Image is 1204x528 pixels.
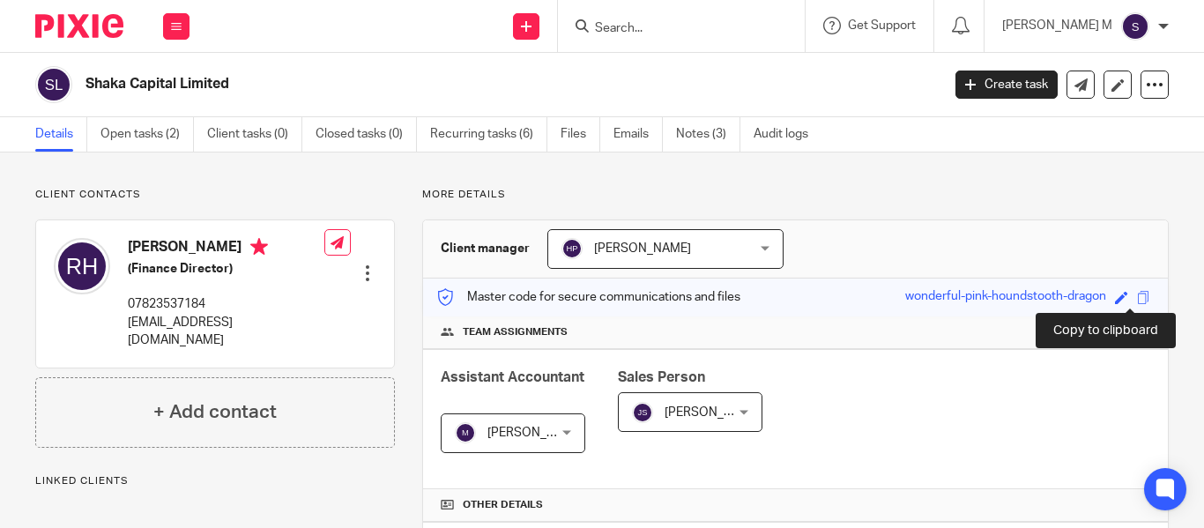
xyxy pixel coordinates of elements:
img: svg%3E [54,238,110,294]
a: Recurring tasks (6) [430,117,547,152]
img: svg%3E [632,402,653,423]
div: wonderful-pink-houndstooth-dragon [905,287,1106,308]
i: Primary [250,238,268,256]
p: Client contacts [35,188,395,202]
h3: Client manager [441,240,530,257]
a: Notes (3) [676,117,740,152]
p: [EMAIL_ADDRESS][DOMAIN_NAME] [128,314,324,350]
span: Other details [463,498,543,512]
span: [PERSON_NAME] [665,406,762,419]
p: 07823537184 [128,295,324,313]
img: svg%3E [455,422,476,443]
h2: Shaka Capital Limited [85,75,761,93]
span: Assistant Accountant [441,370,584,384]
span: [PERSON_NAME] [487,427,584,439]
h4: [PERSON_NAME] [128,238,324,260]
a: Closed tasks (0) [316,117,417,152]
span: Team assignments [463,325,568,339]
img: svg%3E [561,238,583,259]
span: Sales Person [618,370,705,384]
h4: + Add contact [153,398,277,426]
input: Search [593,21,752,37]
span: Get Support [848,19,916,32]
a: Details [35,117,87,152]
img: svg%3E [1121,12,1149,41]
a: Emails [613,117,663,152]
p: Master code for secure communications and files [436,288,740,306]
span: [PERSON_NAME] [594,242,691,255]
p: Linked clients [35,474,395,488]
a: Audit logs [754,117,821,152]
a: Open tasks (2) [100,117,194,152]
img: Pixie [35,14,123,38]
p: More details [422,188,1169,202]
p: [PERSON_NAME] M [1002,17,1112,34]
a: Files [561,117,600,152]
a: Client tasks (0) [207,117,302,152]
a: Create task [955,71,1058,99]
img: svg%3E [35,66,72,103]
h5: (Finance Director) [128,260,324,278]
